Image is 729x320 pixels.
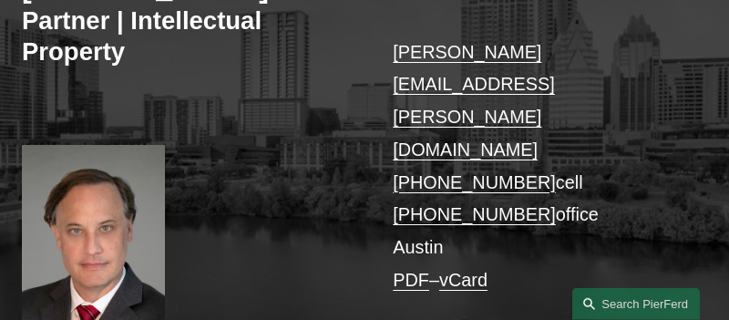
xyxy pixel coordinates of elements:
a: [PHONE_NUMBER] [393,172,555,192]
h3: Partner | Intellectual Property [22,5,364,67]
a: [PHONE_NUMBER] [393,204,555,224]
a: Search this site [572,288,700,320]
a: vCard [439,270,488,290]
a: [PERSON_NAME][EMAIL_ADDRESS][PERSON_NAME][DOMAIN_NAME] [393,42,554,160]
p: cell office Austin – [393,36,678,297]
a: PDF [393,270,429,290]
